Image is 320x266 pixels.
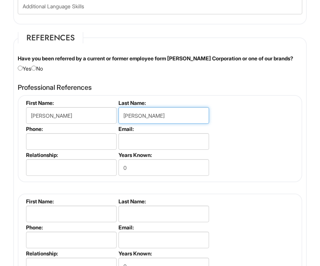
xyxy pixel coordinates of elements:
label: Last Name: [118,198,208,204]
label: Phone: [26,224,115,231]
div: Yes No [12,55,308,72]
legend: References [18,32,83,43]
label: Have you been referred by a current or former employee form [PERSON_NAME] Corporation or one of o... [18,55,293,62]
label: First Name: [26,198,115,204]
h4: Professional References [18,84,302,91]
label: First Name: [26,100,115,106]
label: Email: [118,126,208,132]
label: Relationship: [26,152,115,158]
label: Email: [118,224,208,231]
label: Phone: [26,126,115,132]
label: Years Known: [118,152,208,158]
label: Last Name: [118,100,208,106]
label: Relationship: [26,250,115,257]
label: Years Known: [118,250,208,257]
